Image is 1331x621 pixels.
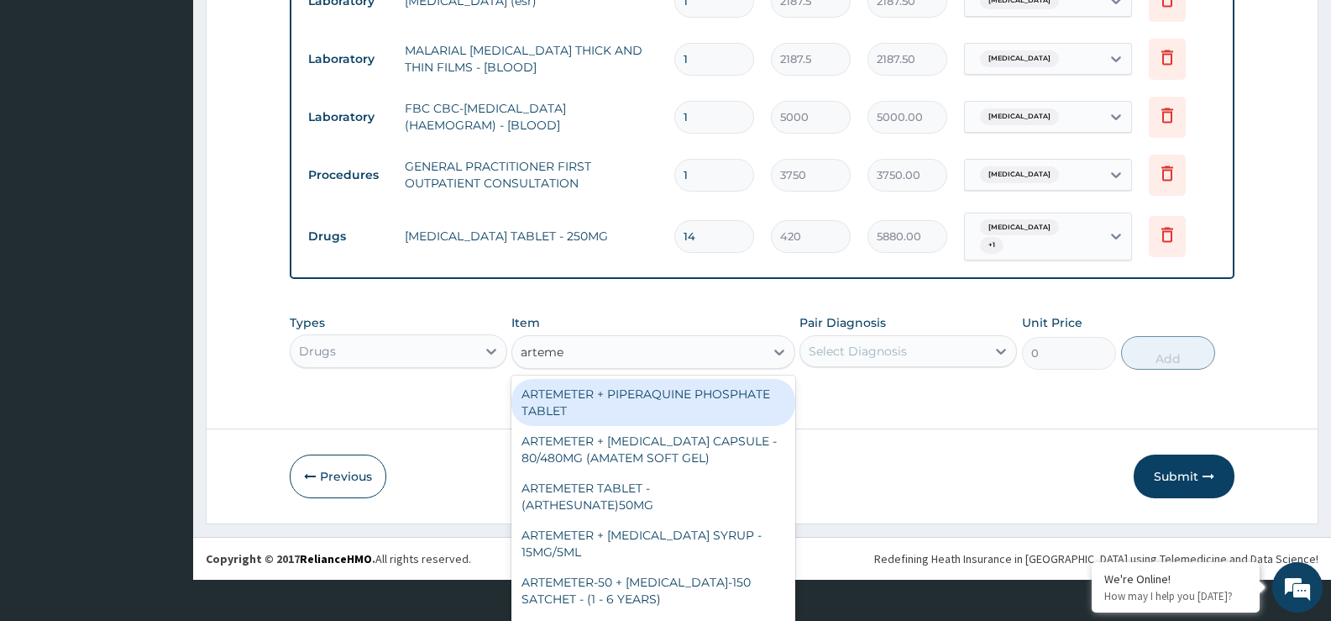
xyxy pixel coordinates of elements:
div: Redefining Heath Insurance in [GEOGRAPHIC_DATA] using Telemedicine and Data Science! [874,550,1318,567]
div: Minimize live chat window [275,8,316,49]
td: Procedures [300,160,396,191]
div: ARTEMETER TABLET - (ARTHESUNATE)50MG [511,473,794,520]
div: ARTEMETER + PIPERAQUINE PHOSPHATE TABLET [511,379,794,426]
div: Chat with us now [87,94,282,116]
td: MALARIAL [MEDICAL_DATA] THICK AND THIN FILMS - [BLOOD] [396,34,666,84]
button: Submit [1134,455,1234,498]
span: [MEDICAL_DATA] [980,108,1059,125]
span: [MEDICAL_DATA] [980,50,1059,67]
span: [MEDICAL_DATA] [980,166,1059,183]
strong: Copyright © 2017 . [206,551,375,566]
span: We're online! [97,197,232,366]
div: Select Diagnosis [809,343,907,360]
label: Types [290,316,325,330]
td: [MEDICAL_DATA] TABLET - 250MG [396,219,666,253]
footer: All rights reserved. [193,537,1331,580]
span: + 1 [980,237,1003,254]
div: ARTEMETER + [MEDICAL_DATA] CAPSULE - 80/480MG (AMATEM SOFT GEL) [511,426,794,473]
label: Unit Price [1022,314,1082,331]
a: RelianceHMO [300,551,372,566]
td: FBC CBC-[MEDICAL_DATA] (HAEMOGRAM) - [BLOOD] [396,92,666,142]
div: ARTEMETER + [MEDICAL_DATA] SYRUP - 15MG/5ML [511,520,794,567]
label: Pair Diagnosis [799,314,886,331]
td: GENERAL PRACTITIONER FIRST OUTPATIENT CONSULTATION [396,150,666,200]
td: Drugs [300,221,396,252]
td: Laboratory [300,44,396,75]
div: Drugs [299,343,336,360]
button: Previous [290,455,386,498]
textarea: Type your message and hit 'Enter' [8,429,320,488]
img: d_794563401_company_1708531726252_794563401 [31,84,68,126]
div: We're Online! [1104,571,1247,587]
div: ARTEMETER-50 + [MEDICAL_DATA]-150 SATCHET - (1 - 6 YEARS) [511,567,794,614]
span: [MEDICAL_DATA] [980,219,1059,236]
td: Laboratory [300,102,396,133]
label: Item [511,314,540,331]
button: Add [1121,336,1215,370]
p: How may I help you today? [1104,589,1247,603]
